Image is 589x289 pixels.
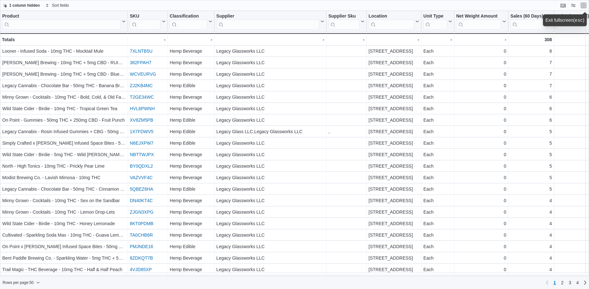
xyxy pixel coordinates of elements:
[130,13,161,19] div: SKU
[423,139,452,147] div: Each
[43,2,71,9] button: Sort fields
[561,279,564,286] span: 2
[510,105,552,112] div: 6
[423,174,452,181] div: Each
[170,13,207,30] div: Classification
[216,197,324,204] div: Legacy Glassworks LLC
[554,279,556,286] span: 1
[423,266,452,273] div: Each
[369,139,419,147] div: [STREET_ADDRESS]
[456,231,507,239] div: 0
[216,162,324,170] div: Legacy Glassworks LLC
[0,2,42,9] button: 1 column hidden
[130,209,153,215] a: ZJGN3XPG
[2,197,126,204] div: Minny Grown - Cocktails - 10mg THC - Sex on the Sandbar
[170,36,212,43] div: -
[216,47,324,55] div: Legacy Glassworks LLC
[170,151,212,158] div: Hemp Beverage
[130,232,153,238] a: TA0CHB6R
[423,105,452,112] div: Each
[170,243,212,250] div: Hemp Edible
[2,185,126,193] div: Legacy Cannabis - Chocolate Bar - 50mg THC - Cinnamon Roll
[510,13,547,19] div: Sales (60 Days)
[130,221,153,226] a: 8KT0PDMB
[130,95,154,100] a: T2GE34WC
[2,13,121,19] div: Product
[423,36,452,43] div: -
[2,266,126,273] div: Trail Magic - THC Beverage - 10mg THC - Half & Half Peach
[369,47,419,55] div: [STREET_ADDRESS]
[510,128,552,135] div: 5
[170,70,212,78] div: Hemp Beverage
[369,185,419,193] div: [STREET_ADDRESS]
[423,151,452,158] div: Each
[2,151,126,158] div: Wild State Cider - Birdie - 5mg THC - Wild [PERSON_NAME] Lemonade
[170,93,212,101] div: Hemp Beverage
[2,13,126,30] button: Product
[130,83,153,88] a: ZJ2KB4MC
[369,243,419,250] div: [STREET_ADDRESS]
[130,198,153,203] a: DN40KT4C
[369,93,419,101] div: [STREET_ADDRESS]
[456,47,507,55] div: 0
[130,36,166,43] div: -
[328,13,359,30] div: Supplier Sku
[559,2,567,9] button: Keyboard shortcuts
[510,116,552,124] div: 6
[423,197,452,204] div: Each
[574,278,581,288] a: Page 4 of 4
[510,36,552,43] div: 308
[130,244,153,249] a: PMJNDE16
[369,82,419,89] div: [STREET_ADDRESS]
[2,70,126,78] div: [PERSON_NAME] Brewing - 10mg THC + 5mg CBD - Blueberry RUIN Lemonade
[2,254,126,262] div: Bent Paddle Brewing Co. - Sparkling Water - 5mg THC + 5mg CBD - Mango Tangerine
[216,266,324,273] div: Legacy Glassworks LLC
[216,185,324,193] div: Legacy Glassworks LLC
[423,13,447,19] div: Unit Type
[2,47,126,55] div: Looner - Infused Soda - 10mg THC - Mocktail Mule
[456,36,507,43] div: -
[510,266,552,273] div: 4
[569,279,571,286] span: 3
[456,116,507,124] div: 0
[456,59,507,66] div: 0
[456,185,507,193] div: 0
[170,13,212,30] button: Classification
[580,2,587,9] button: Exit fullscreen
[456,254,507,262] div: 0
[328,128,365,135] div: ,
[510,231,552,239] div: 4
[510,162,552,170] div: 5
[456,105,507,112] div: 0
[423,220,452,227] div: Each
[216,105,324,112] div: Legacy Glassworks LLC
[510,59,552,66] div: 7
[3,280,34,285] span: Rows per page : 50
[369,13,414,30] div: Location
[130,129,153,134] a: 1X7FDWV5
[369,231,419,239] div: [STREET_ADDRESS]
[2,139,126,147] div: Simply Crafted x [PERSON_NAME] Infused Space Bites - 50mg THC - Cookies & Cream
[456,220,507,227] div: 0
[216,139,324,147] div: Legacy Glassworks LLC
[170,231,212,239] div: Hemp Beverage
[369,13,419,30] button: Location
[423,59,452,66] div: Each
[130,141,153,146] a: N6EJXPW7
[328,13,365,30] button: Supplier Sku
[216,208,324,216] div: Legacy Glassworks LLC
[170,116,212,124] div: Hemp Edible
[423,208,452,216] div: Each
[2,105,126,112] div: Wild State Cider - Birdie - 10mg THC - Tropical Green Tea
[130,49,153,54] a: 7XLNTB5U
[510,243,552,250] div: 4
[170,59,212,66] div: Hemp Beverage
[2,220,126,227] div: Wild State Cider - Birdie - 10mg THC - Honey Lemonade
[423,13,452,30] button: Unit Type
[456,197,507,204] div: 0
[510,13,552,30] button: Sales (60 Days)
[456,128,507,135] div: 0
[423,93,452,101] div: Each
[423,116,452,124] div: Each
[423,70,452,78] div: Each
